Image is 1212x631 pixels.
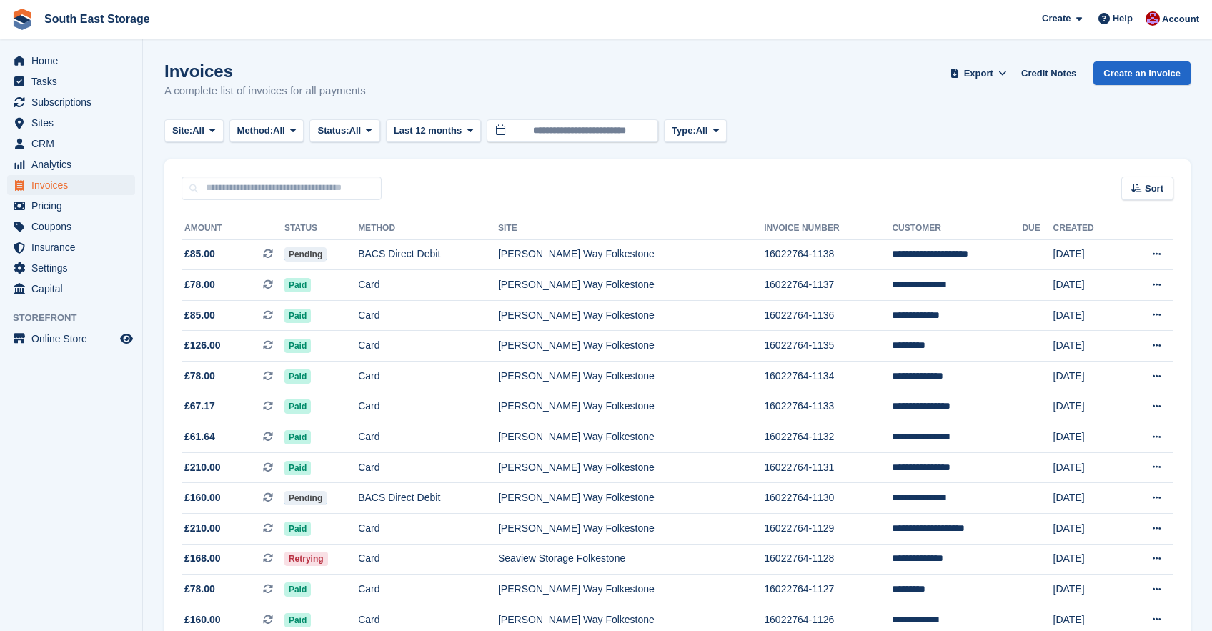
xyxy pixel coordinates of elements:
[1053,270,1123,301] td: [DATE]
[1053,422,1123,453] td: [DATE]
[1053,362,1123,392] td: [DATE]
[31,154,117,174] span: Analytics
[1053,514,1123,545] td: [DATE]
[672,124,696,138] span: Type:
[764,392,892,422] td: 16022764-1133
[358,239,498,270] td: BACS Direct Debit
[284,309,311,323] span: Paid
[1162,12,1199,26] span: Account
[309,119,379,143] button: Status: All
[1053,392,1123,422] td: [DATE]
[184,521,221,536] span: £210.00
[358,331,498,362] td: Card
[764,217,892,240] th: Invoice Number
[1113,11,1133,26] span: Help
[184,490,221,505] span: £160.00
[229,119,304,143] button: Method: All
[498,217,764,240] th: Site
[284,491,327,505] span: Pending
[1053,544,1123,575] td: [DATE]
[358,575,498,605] td: Card
[947,61,1010,85] button: Export
[394,124,462,138] span: Last 12 months
[358,483,498,514] td: BACS Direct Debit
[184,247,215,262] span: £85.00
[31,258,117,278] span: Settings
[31,217,117,237] span: Coupons
[1042,11,1071,26] span: Create
[1053,452,1123,483] td: [DATE]
[358,362,498,392] td: Card
[184,612,221,627] span: £160.00
[358,422,498,453] td: Card
[358,514,498,545] td: Card
[498,422,764,453] td: [PERSON_NAME] Way Folkestone
[192,124,204,138] span: All
[184,582,215,597] span: £78.00
[1093,61,1191,85] a: Create an Invoice
[764,362,892,392] td: 16022764-1134
[184,460,221,475] span: £210.00
[892,217,1022,240] th: Customer
[31,329,117,349] span: Online Store
[184,429,215,444] span: £61.64
[7,51,135,71] a: menu
[284,613,311,627] span: Paid
[358,452,498,483] td: Card
[39,7,156,31] a: South East Storage
[172,124,192,138] span: Site:
[498,392,764,422] td: [PERSON_NAME] Way Folkestone
[7,217,135,237] a: menu
[764,331,892,362] td: 16022764-1135
[284,430,311,444] span: Paid
[358,300,498,331] td: Card
[764,575,892,605] td: 16022764-1127
[7,175,135,195] a: menu
[31,51,117,71] span: Home
[764,483,892,514] td: 16022764-1130
[498,575,764,605] td: [PERSON_NAME] Way Folkestone
[498,514,764,545] td: [PERSON_NAME] Way Folkestone
[1053,575,1123,605] td: [DATE]
[764,270,892,301] td: 16022764-1137
[498,452,764,483] td: [PERSON_NAME] Way Folkestone
[284,339,311,353] span: Paid
[317,124,349,138] span: Status:
[358,544,498,575] td: Card
[498,300,764,331] td: [PERSON_NAME] Way Folkestone
[184,399,215,414] span: £67.17
[358,270,498,301] td: Card
[764,514,892,545] td: 16022764-1129
[31,92,117,112] span: Subscriptions
[184,308,215,323] span: £85.00
[184,369,215,384] span: £78.00
[498,270,764,301] td: [PERSON_NAME] Way Folkestone
[7,113,135,133] a: menu
[184,338,221,353] span: £126.00
[7,154,135,174] a: menu
[7,237,135,257] a: menu
[184,277,215,292] span: £78.00
[284,399,311,414] span: Paid
[1053,300,1123,331] td: [DATE]
[31,134,117,154] span: CRM
[349,124,362,138] span: All
[7,71,135,91] a: menu
[358,217,498,240] th: Method
[284,552,328,566] span: Retrying
[164,83,366,99] p: A complete list of invoices for all payments
[7,196,135,216] a: menu
[1022,217,1053,240] th: Due
[284,247,327,262] span: Pending
[164,61,366,81] h1: Invoices
[386,119,481,143] button: Last 12 months
[764,544,892,575] td: 16022764-1128
[358,392,498,422] td: Card
[1053,331,1123,362] td: [DATE]
[118,330,135,347] a: Preview store
[664,119,727,143] button: Type: All
[764,452,892,483] td: 16022764-1131
[273,124,285,138] span: All
[7,329,135,349] a: menu
[7,92,135,112] a: menu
